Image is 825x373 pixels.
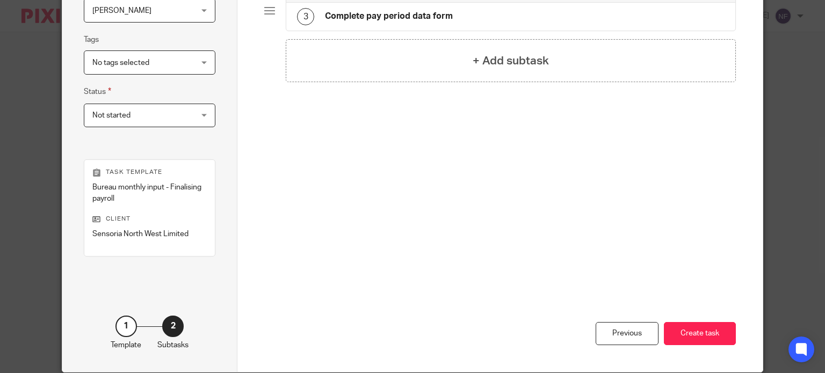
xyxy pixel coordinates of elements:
[115,316,137,337] div: 1
[162,316,184,337] div: 2
[92,229,207,239] p: Sensoria North West Limited
[325,11,453,22] h4: Complete pay period data form
[92,59,149,67] span: No tags selected
[297,8,314,25] div: 3
[111,340,141,350] p: Template
[84,85,111,98] label: Status
[84,34,99,45] label: Tags
[92,168,207,177] p: Task template
[473,53,549,69] h4: + Add subtask
[596,322,658,345] div: Previous
[664,322,736,345] button: Create task
[92,182,207,204] p: Bureau monthly input - Finalising payroll
[92,112,131,119] span: Not started
[92,7,151,14] span: [PERSON_NAME]
[157,340,189,350] p: Subtasks
[92,215,207,223] p: Client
